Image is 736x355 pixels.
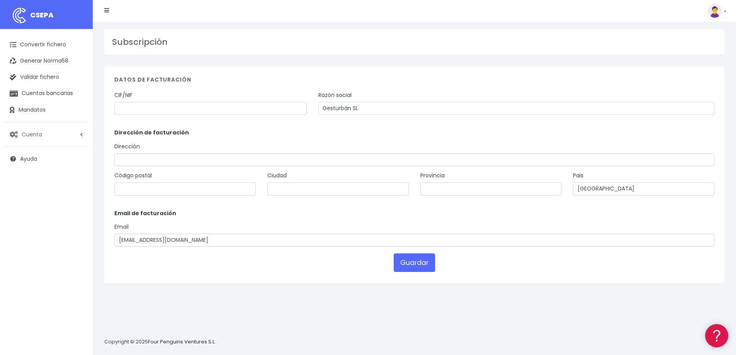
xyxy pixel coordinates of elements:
a: Four Penguins Ventures S.L. [148,338,216,345]
label: CIF/NIF [114,91,133,99]
strong: Dirección de facturación [114,129,189,136]
label: Razón social [318,91,352,99]
span: Cuenta [22,130,42,138]
label: Provincia [420,172,445,180]
label: Código postal [114,172,152,180]
label: Dirección [114,143,140,151]
button: Guardar [394,253,435,272]
a: Convertir fichero [4,37,89,53]
img: logo [10,6,29,25]
a: Ayuda [4,151,89,167]
a: Cuenta [4,126,89,143]
span: CSEPA [30,10,54,20]
h4: Datos de facturación [114,76,714,87]
span: Ayuda [20,155,37,163]
img: profile [708,4,722,18]
a: Mandatos [4,102,89,118]
a: Cuentas bancarias [4,85,89,102]
a: Validar fichero [4,69,89,85]
p: Copyright © 2025 . [104,338,217,346]
h3: Subscripción [112,37,717,47]
label: Ciudad [267,172,287,180]
a: Generar Norma58 [4,53,89,69]
label: Email [114,223,129,231]
strong: Email de facturación [114,209,176,217]
label: Pais [573,172,583,180]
